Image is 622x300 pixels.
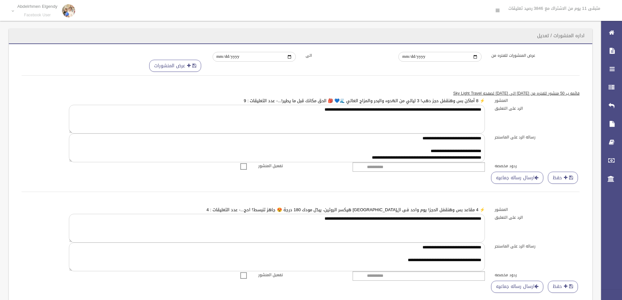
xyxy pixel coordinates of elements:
[548,281,578,293] button: حفظ
[253,271,348,278] label: تفعيل المنشور
[206,206,485,214] a: ⚡ 4 مقاعد بس وهنقفل الحجز! يوم واحد فى ال[GEOGRAPHIC_DATA] هيكسر الروتين، يبدّل مودك 180 درجة 😍 ج...
[548,172,578,184] button: حفظ
[244,97,485,105] a: ⚡ 8 أماكن بس وهنقفل حجز دهب! 3 ليالي من الهدوء والبحر والمزاج العالي 🌊💙 🎒 الحق مكانك قبل ما يطير!...
[253,162,348,169] label: تفعيل المنشور
[529,29,592,42] header: اداره المنشورات / تعديل
[491,281,543,293] a: ارسال رساله جماعيه
[17,13,57,18] small: Facebook User
[490,206,584,213] label: المنشور
[453,90,580,97] u: قائمه ب 50 منشور للفتره من [DATE] الى [DATE] لصفحه Sky Light Travel
[491,172,543,184] a: ارسال رساله جماعيه
[17,4,57,9] p: Abdelrhmen Elgendy
[490,243,584,250] label: رساله الرد على الماسنجر
[149,60,201,72] button: عرض المنشورات
[490,162,584,169] label: ردود مخصصه
[490,214,584,221] label: الرد على التعليق
[490,271,584,278] label: ردود مخصصه
[490,97,584,104] label: المنشور
[486,52,580,59] label: عرض المنشورات للفتره من
[301,52,394,59] label: الى
[490,105,584,112] label: الرد على التعليق
[490,134,584,141] label: رساله الرد على الماسنجر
